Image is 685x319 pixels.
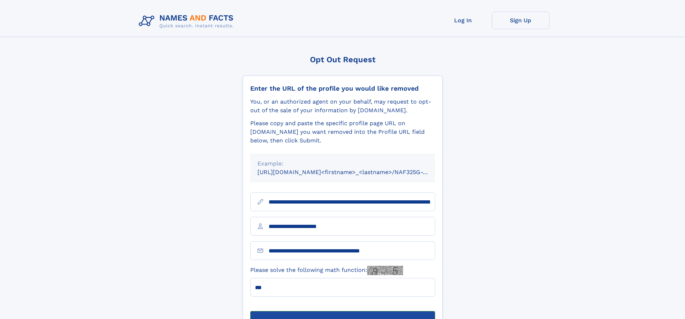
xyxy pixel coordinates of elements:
[250,119,435,145] div: Please copy and paste the specific profile page URL on [DOMAIN_NAME] you want removed into the Pr...
[434,12,492,29] a: Log In
[492,12,549,29] a: Sign Up
[250,266,403,275] label: Please solve the following math function:
[257,169,449,176] small: [URL][DOMAIN_NAME]<firstname>_<lastname>/NAF325G-xxxxxxxx
[250,97,435,115] div: You, or an authorized agent on your behalf, may request to opt-out of the sale of your informatio...
[243,55,443,64] div: Opt Out Request
[250,85,435,92] div: Enter the URL of the profile you would like removed
[257,159,428,168] div: Example:
[136,12,239,31] img: Logo Names and Facts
